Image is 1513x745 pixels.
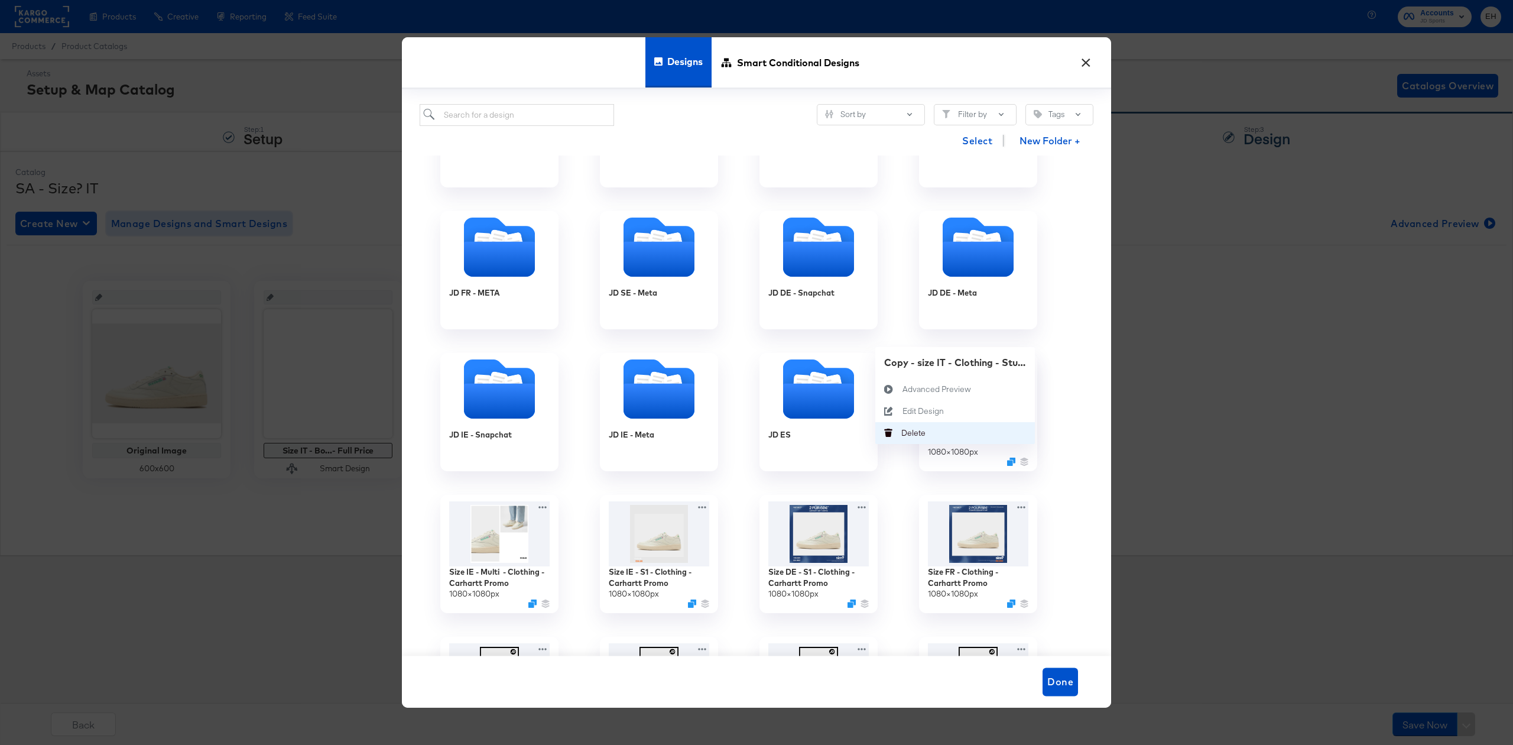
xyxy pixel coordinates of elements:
div: Size IE - S1 - Clothing - Carhartt Promo1080×1080pxDuplicate [600,495,718,613]
div: 1080 × 1080 px [928,588,978,600]
button: Select [957,129,997,153]
svg: Folder [919,218,1037,277]
div: Size DE - S1 - Clothing - Carhartt Promo [768,566,869,588]
svg: Delete [875,429,901,438]
button: TagTags [1025,104,1093,125]
svg: Duplicate [848,600,856,608]
div: JD SE - Meta [609,288,657,299]
div: Copy - size IT - Clothing - Student Discount 2024 [884,356,1026,370]
svg: Folder [440,359,559,419]
div: JD DE - Snapchat [768,288,835,299]
div: JD SE - Meta [600,211,718,329]
input: Search for a design [420,104,614,126]
svg: Duplicate [528,600,537,608]
div: Size IE - S1 - Clothing - Carhartt Promo [609,566,709,588]
img: inm2RWMByzao0AGJRXfISw.jpg [609,643,709,708]
span: Done [1047,673,1073,690]
div: Delete [901,427,926,439]
div: Size DE - S1 - Clothing - Carhartt Promo1080×1080pxDuplicate [759,495,878,613]
div: JD ES [759,353,878,471]
div: JD FR - META [440,211,559,329]
div: JD IE - Meta [600,353,718,471]
svg: Duplicate [1007,458,1015,466]
button: Done [1043,668,1078,696]
div: 1080 × 1080 px [768,588,819,600]
div: JD DE - Meta [919,211,1037,329]
div: Size FR - Clothing - Carhartt Promo1080×1080pxDuplicate [919,495,1037,613]
svg: Folder [600,218,718,277]
img: QTiqQQkoePdKeLx1BZBI1A.jpg [928,501,1028,566]
div: JD IE - Meta [609,430,654,441]
button: New Folder + [1009,131,1090,153]
svg: Folder [759,218,878,277]
svg: Duplicate [688,600,696,608]
div: Edit Design [902,406,944,417]
div: JD IE - Snapchat [440,353,559,471]
div: JD FR - META [449,288,500,299]
div: 1080 × 1080 px [928,446,978,458]
div: JD ES [768,430,791,441]
div: 1080 × 1080 px [609,588,659,600]
div: Size FR - Clothing - Carhartt Promo [928,566,1028,588]
button: SlidersSort by [817,104,925,125]
button: Delete [875,422,1035,444]
div: JD DE - Snapchat [759,211,878,329]
svg: Folder [440,218,559,277]
img: mzwr-TQQkvLQszW6y5ZTgw.jpg [449,501,550,566]
img: re3P0LdDpcRdtCQWCvcgtg.jpg [768,643,869,708]
svg: Duplicate [1007,600,1015,608]
svg: Tag [1034,110,1042,118]
img: SnkyfWLDZgwgWLWGShlW9A.jpg [928,643,1028,708]
span: Smart Conditional Designs [737,37,859,89]
button: FilterFilter by [934,104,1017,125]
div: JD DE - Meta [928,288,977,299]
div: Advanced Preview [902,384,971,395]
svg: Folder [759,359,878,419]
div: Size IE - Multi - Clothing - Carhartt Promo [449,566,550,588]
img: MIV7eDiTYCH9H6zj87EPDw.jpg [449,643,550,708]
span: Designs [667,35,703,88]
svg: Sliders [825,110,833,118]
div: Size IE - Multi - Clothing - Carhartt Promo1080×1080pxDuplicate [440,495,559,613]
img: huLoarAdV2pYj3ZTtgK44g.jpg [609,501,709,566]
svg: Folder [600,359,718,419]
span: Select [962,132,992,149]
img: IXegOx_1bacRf9X1qyLZ-g.jpg [768,501,869,566]
div: JD IE - Snapchat [449,430,512,441]
div: 1080 × 1080 px [449,588,499,600]
button: × [1075,49,1096,70]
svg: Filter [942,110,950,118]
